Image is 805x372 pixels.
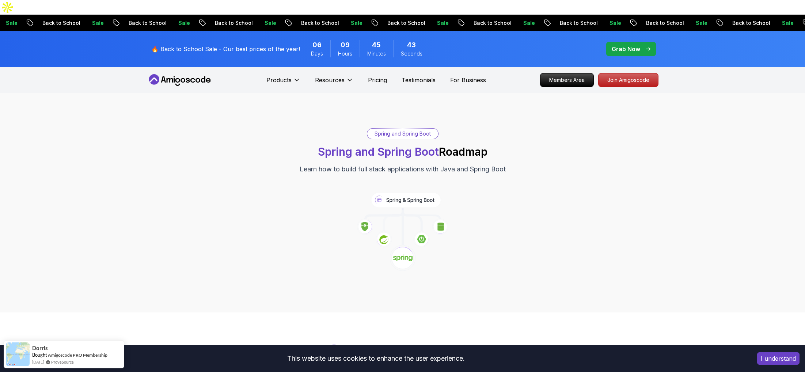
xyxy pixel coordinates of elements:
span: 43 Seconds [407,40,416,50]
button: Resources [315,76,353,90]
button: Products [266,76,300,90]
p: Sale [85,19,108,27]
span: Hours [338,50,352,57]
p: Back to School [380,19,430,27]
img: provesource social proof notification image [6,342,30,366]
div: Spring and Spring Boot [367,129,438,139]
span: Spring and Spring Boot [318,145,439,158]
a: Join Amigoscode [598,73,658,87]
p: Sale [602,19,626,27]
p: Sale [430,19,453,27]
a: Members Area [540,73,594,87]
div: This website uses cookies to enhance the user experience. [5,350,746,367]
p: Sale [516,19,539,27]
p: Grab Now [612,45,640,53]
span: 45 Minutes [372,40,381,50]
p: Back to School [294,19,343,27]
p: Back to School [121,19,171,27]
p: Resources [315,76,345,84]
h3: Core Java (Java Master Class) [347,345,637,355]
p: 🔥 Back to School Sale - Our best prices of the year! [151,45,300,53]
p: Products [266,76,292,84]
span: Bought [32,352,47,358]
a: Amigoscode PRO Membership [48,352,107,358]
a: For Business [450,76,486,84]
p: Members Area [540,73,593,87]
p: Back to School [208,19,257,27]
p: Sale [171,19,194,27]
span: Seconds [401,50,422,57]
a: Testimonials [402,76,436,84]
span: Days [311,50,323,57]
span: Dorris [32,345,48,351]
p: Sale [688,19,712,27]
p: Back to School [725,19,775,27]
span: [DATE] [32,359,44,365]
span: 9 Hours [341,40,350,50]
p: Back to School [553,19,602,27]
a: ProveSource [51,359,74,365]
p: Back to School [466,19,516,27]
h1: Roadmap [318,145,487,158]
p: Sale [343,19,367,27]
button: Accept cookies [757,352,800,365]
p: Sale [775,19,798,27]
p: Sale [257,19,281,27]
p: Learn how to build full stack applications with Java and Spring Boot [300,164,506,174]
span: Minutes [367,50,386,57]
a: Pricing [368,76,387,84]
span: 6 Days [312,40,322,50]
p: Back to School [35,19,85,27]
p: Back to School [639,19,688,27]
p: Join Amigoscode [599,73,658,87]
